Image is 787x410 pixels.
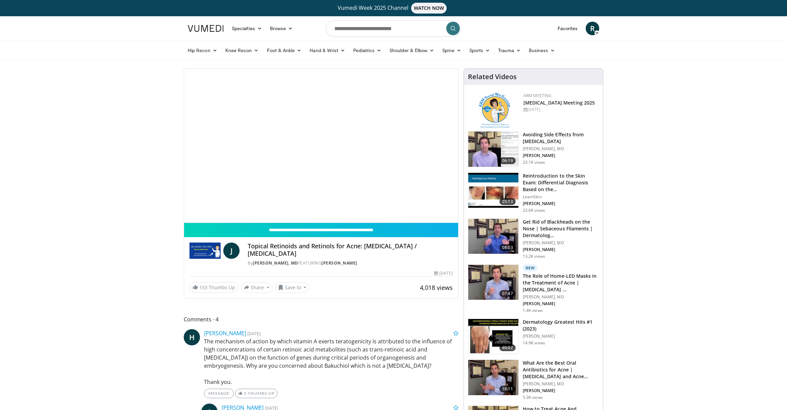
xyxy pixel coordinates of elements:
[468,73,517,81] h4: Related Videos
[525,44,559,57] a: Business
[189,243,221,259] img: John Barbieri, MD
[479,93,510,128] img: 89a28c6a-718a-466f-b4d1-7c1f06d8483b.png.150x105_q85_autocrop_double_scale_upscale_version-0.2.png
[468,360,518,395] img: cd394936-f734-46a2-a1c5-7eff6e6d7a1f.150x105_q85_crop-smart_upscale.jpg
[253,260,298,266] a: [PERSON_NAME], MD
[523,173,599,193] h3: Reintroduction to the Skin Exam: Differential Diagnosis Based on the…
[184,329,200,345] a: H
[494,44,525,57] a: Trauma
[468,131,599,167] a: 06:19 Avoiding Side Effects from [MEDICAL_DATA] [PERSON_NAME], MD [PERSON_NAME] 23.1K views
[523,107,598,113] div: [DATE]
[499,290,516,297] span: 07:47
[204,329,246,337] a: [PERSON_NAME]
[586,22,599,35] a: R
[468,265,518,300] img: bdc749e8-e5f5-404f-8c3a-bce07f5c1739.150x105_q85_crop-smart_upscale.jpg
[523,388,599,393] p: [PERSON_NAME]
[523,265,538,271] p: New
[523,146,599,152] p: [PERSON_NAME], MD
[199,284,207,291] span: 153
[241,282,272,293] button: Share
[248,260,452,266] div: By FEATURING
[221,44,263,57] a: Knee Recon
[468,265,599,313] a: 07:47 New The Role of Home-LED Masks in the Treatment of Acne | [MEDICAL_DATA] … [PERSON_NAME], M...
[306,44,349,57] a: Hand & Wrist
[499,157,516,164] span: 06:19
[468,319,518,354] img: 167f4955-2110-4677-a6aa-4d4647c2ca19.150x105_q85_crop-smart_upscale.jpg
[468,173,599,213] a: 25:13 Reintroduction to the Skin Exam: Differential Diagnosis Based on the… LearnSkin [PERSON_NAM...
[468,132,518,167] img: 6f9900f7-f6e7-4fd7-bcbb-2a1dc7b7d476.150x105_q85_crop-smart_upscale.jpg
[204,337,458,386] p: The mechanism of action by which vitamin A exerts teratogenicity is attributed to the influence o...
[244,391,247,396] span: 2
[523,308,543,313] p: 1.4K views
[188,25,224,32] img: VuMedi Logo
[523,334,599,339] p: [PERSON_NAME]
[204,389,234,398] a: Message
[385,44,438,57] a: Shoulder & Elbow
[523,254,545,259] p: 13.2K views
[266,22,297,35] a: Browse
[523,99,595,106] a: [MEDICAL_DATA] Meeting 2025
[349,44,385,57] a: Pediatrics
[523,160,545,165] p: 23.1K views
[523,240,599,246] p: [PERSON_NAME], MD
[523,219,599,239] h3: Get Rid of Blackheads on the Nose | Sebaceous Filaments | Dermatolog…
[523,208,545,213] p: 23.6K views
[523,247,599,252] p: [PERSON_NAME]
[523,201,599,206] p: [PERSON_NAME]
[468,219,599,259] a: 08:03 Get Rid of Blackheads on the Nose | Sebaceous Filaments | Dermatolog… [PERSON_NAME], MD [PE...
[228,22,266,35] a: Specialties
[411,3,447,14] span: WATCH NOW
[523,340,545,346] p: 14.9K views
[523,273,599,293] h3: The Role of Home-LED Masks in the Treatment of Acne | [MEDICAL_DATA] …
[468,360,599,400] a: 18:11 What Are the Best Oral Antibiotics for Acne | [MEDICAL_DATA] and Acne… [PERSON_NAME], MD [P...
[523,360,599,380] h3: What Are the Best Oral Antibiotics for Acne | [MEDICAL_DATA] and Acne…
[523,294,599,300] p: [PERSON_NAME], MD
[184,69,458,223] video-js: Video Player
[523,319,599,332] h3: Dermatology Greatest Hits #1 (2023)
[326,20,461,37] input: Search topics, interventions
[523,381,599,387] p: [PERSON_NAME], MD
[434,270,452,276] div: [DATE]
[468,173,518,208] img: 022c50fb-a848-4cac-a9d8-ea0906b33a1b.150x105_q85_crop-smart_upscale.jpg
[184,44,221,57] a: Hip Recon
[523,194,599,200] p: LearnSkin
[321,260,357,266] a: [PERSON_NAME]
[438,44,465,57] a: Spine
[499,344,516,351] span: 40:02
[184,315,458,324] span: Comments 4
[499,386,516,392] span: 18:11
[499,244,516,251] span: 08:03
[235,389,277,398] a: 2 Thumbs Up
[247,331,261,337] small: [DATE]
[420,283,453,292] span: 4,018 views
[223,243,240,259] a: J
[189,282,238,293] a: 153 Thumbs Up
[554,22,582,35] a: Favorites
[499,198,516,205] span: 25:13
[263,44,306,57] a: Foot & Ankle
[275,282,310,293] button: Save to
[465,44,494,57] a: Sports
[189,3,598,14] a: Vumedi Week 2025 ChannelWATCH NOW
[523,93,552,98] a: ARM Meeting
[523,395,543,400] p: 5.3K views
[523,131,599,145] h3: Avoiding Side Effects from [MEDICAL_DATA]
[468,219,518,254] img: 54dc8b42-62c8-44d6-bda4-e2b4e6a7c56d.150x105_q85_crop-smart_upscale.jpg
[523,301,599,306] p: [PERSON_NAME]
[523,153,599,158] p: [PERSON_NAME]
[468,319,599,355] a: 40:02 Dermatology Greatest Hits #1 (2023) [PERSON_NAME] 14.9K views
[248,243,452,257] h4: Topical Retinoids and Retinols for Acne: [MEDICAL_DATA] / [MEDICAL_DATA]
